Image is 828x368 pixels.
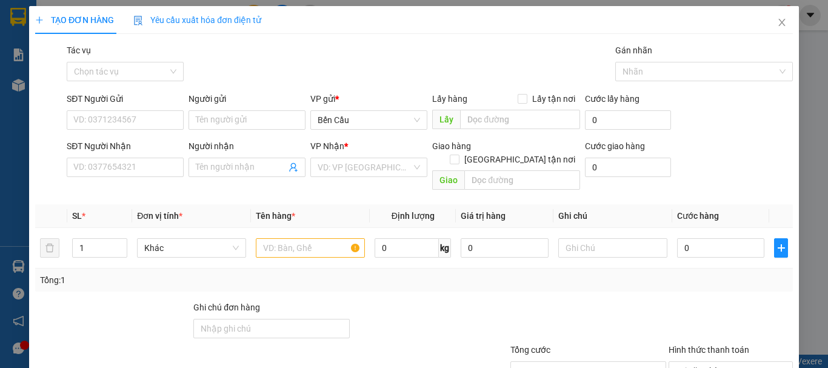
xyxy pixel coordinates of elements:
[584,158,671,177] input: Cước giao hàng
[96,36,167,52] span: 01 Võ Văn Truyện, KP.1, Phường 2
[189,139,305,153] div: Người nhận
[439,238,451,258] span: kg
[4,88,74,95] span: In ngày:
[133,16,143,25] img: icon
[35,16,44,24] span: plus
[4,78,128,85] span: [PERSON_NAME]:
[33,65,149,75] span: -----------------------------------------
[256,211,295,221] span: Tên hàng
[193,303,260,312] label: Ghi chú đơn hàng
[777,18,787,27] span: close
[310,92,427,105] div: VP gửi
[432,110,460,129] span: Lấy
[27,88,74,95] span: 09:31:42 [DATE]
[96,19,163,35] span: Bến xe [GEOGRAPHIC_DATA]
[615,45,652,55] label: Gán nhãn
[584,110,671,130] input: Cước lấy hàng
[774,238,788,258] button: plus
[40,238,59,258] button: delete
[464,170,579,190] input: Dọc đường
[189,92,305,105] div: Người gửi
[40,273,321,287] div: Tổng: 1
[96,7,166,17] strong: ĐỒNG PHƯỚC
[67,139,184,153] div: SĐT Người Nhận
[96,54,149,61] span: Hotline: 19001152
[72,211,82,221] span: SL
[460,110,579,129] input: Dọc đường
[459,153,579,166] span: [GEOGRAPHIC_DATA] tận nơi
[584,94,639,104] label: Cước lấy hàng
[669,345,749,355] label: Hình thức thanh toán
[67,92,184,105] div: SĐT Người Gửi
[256,238,365,258] input: VD: Bàn, Ghế
[289,162,298,172] span: user-add
[584,141,644,151] label: Cước giao hàng
[527,92,579,105] span: Lấy tận nơi
[137,211,182,221] span: Đơn vị tính
[461,238,548,258] input: 0
[61,77,128,86] span: VPBC1508250004
[310,141,344,151] span: VP Nhận
[144,239,239,257] span: Khác
[510,345,550,355] span: Tổng cước
[461,211,506,221] span: Giá trị hàng
[432,141,471,151] span: Giao hàng
[775,243,787,253] span: plus
[765,6,799,40] button: Close
[677,211,719,221] span: Cước hàng
[318,111,420,129] span: Bến Cầu
[35,15,114,25] span: TẠO ĐƠN HÀNG
[67,45,91,55] label: Tác vụ
[4,7,58,61] img: logo
[193,319,349,338] input: Ghi chú đơn hàng
[391,211,434,221] span: Định lượng
[553,204,672,228] th: Ghi chú
[558,238,667,258] input: Ghi Chú
[432,170,464,190] span: Giao
[133,15,261,25] span: Yêu cầu xuất hóa đơn điện tử
[432,94,467,104] span: Lấy hàng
